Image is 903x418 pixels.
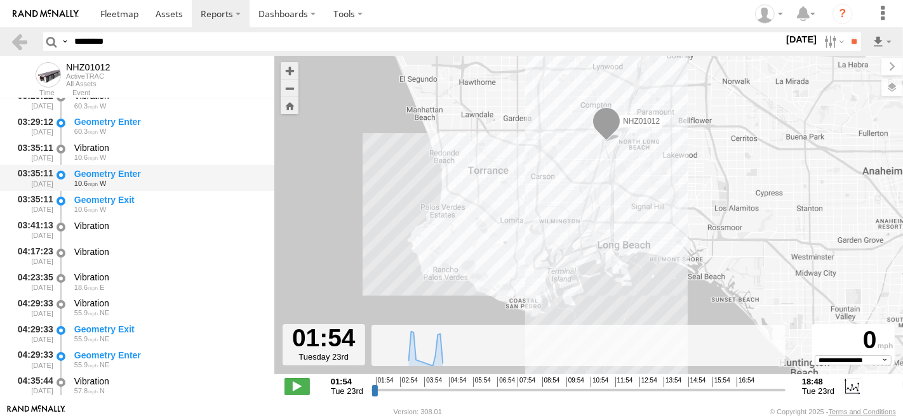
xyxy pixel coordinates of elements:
[74,206,98,213] span: 10.6
[74,387,98,395] span: 57.8
[74,309,98,317] span: 55.9
[10,296,55,319] div: 04:29:33 [DATE]
[281,79,298,97] button: Zoom out
[10,114,55,138] div: 03:29:12 [DATE]
[74,116,262,127] div: Geometry Enter
[737,377,754,387] span: 16:54
[74,361,98,369] span: 55.9
[814,326,893,355] div: 0
[712,377,730,387] span: 15:54
[751,4,787,23] div: Zulema McIntosch
[74,180,98,187] span: 10.6
[518,377,535,387] span: 07:54
[639,377,657,387] span: 12:54
[100,387,105,395] span: Heading: 11
[74,323,262,335] div: Geometry Exit
[784,32,819,46] label: [DATE]
[400,377,418,387] span: 02:54
[74,376,262,387] div: Vibration
[74,349,262,361] div: Geometry Enter
[802,386,834,396] span: Tue 23rd Sep 2025
[66,80,110,88] div: All Assets
[100,361,109,369] span: Heading: 62
[664,377,681,387] span: 13:54
[60,32,70,51] label: Search Query
[829,408,896,415] a: Terms and Conditions
[10,32,29,51] a: Back to previous Page
[100,309,109,317] span: Heading: 62
[376,377,394,387] span: 01:54
[10,218,55,242] div: 03:41:13 [DATE]
[100,335,109,343] span: Heading: 62
[10,192,55,216] div: 03:35:11 [DATE]
[688,377,706,387] span: 14:54
[10,90,55,96] div: Time
[74,102,98,110] span: 60.3
[74,220,262,232] div: Vibration
[100,102,106,110] span: Heading: 251
[74,335,98,343] span: 55.9
[394,408,442,415] div: Version: 308.01
[74,271,262,283] div: Vibration
[74,142,262,153] div: Vibration
[100,180,106,187] span: Heading: 258
[10,270,55,294] div: 04:23:35 [DATE]
[72,90,274,96] div: Event
[497,377,515,387] span: 06:54
[770,408,896,415] div: © Copyright 2025 -
[10,140,55,164] div: 03:35:11 [DATE]
[66,72,110,80] div: ActiveTRAC
[281,62,298,79] button: Zoom in
[100,127,106,135] span: Heading: 251
[331,386,363,396] span: Tue 23rd Sep 2025
[871,32,893,51] label: Export results as...
[7,405,65,418] a: Visit our Website
[10,348,55,371] div: 04:29:33 [DATE]
[10,374,55,397] div: 04:35:44 [DATE]
[10,244,55,268] div: 04:17:23 [DATE]
[615,377,633,387] span: 11:54
[100,153,106,161] span: Heading: 258
[424,377,442,387] span: 03:54
[74,153,98,161] span: 10.6
[623,117,660,126] span: NHZ01012
[833,4,853,24] i: ?
[819,32,846,51] label: Search Filter Options
[13,10,79,18] img: rand-logo.svg
[100,206,106,213] span: Heading: 258
[74,246,262,258] div: Vibration
[74,127,98,135] span: 60.3
[566,377,584,387] span: 09:54
[449,377,467,387] span: 04:54
[473,377,491,387] span: 05:54
[74,284,98,291] span: 18.6
[542,377,560,387] span: 08:54
[284,378,310,395] label: Play/Stop
[66,62,110,72] div: NHZ01012 - View Asset History
[10,89,55,112] div: 03:29:12 [DATE]
[74,168,262,180] div: Geometry Enter
[331,377,363,386] strong: 01:54
[802,377,834,386] strong: 18:48
[100,284,104,291] span: Heading: 70
[74,297,262,309] div: Vibration
[10,166,55,190] div: 03:35:11 [DATE]
[281,97,298,114] button: Zoom Home
[74,194,262,206] div: Geometry Exit
[10,322,55,345] div: 04:29:33 [DATE]
[591,377,608,387] span: 10:54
